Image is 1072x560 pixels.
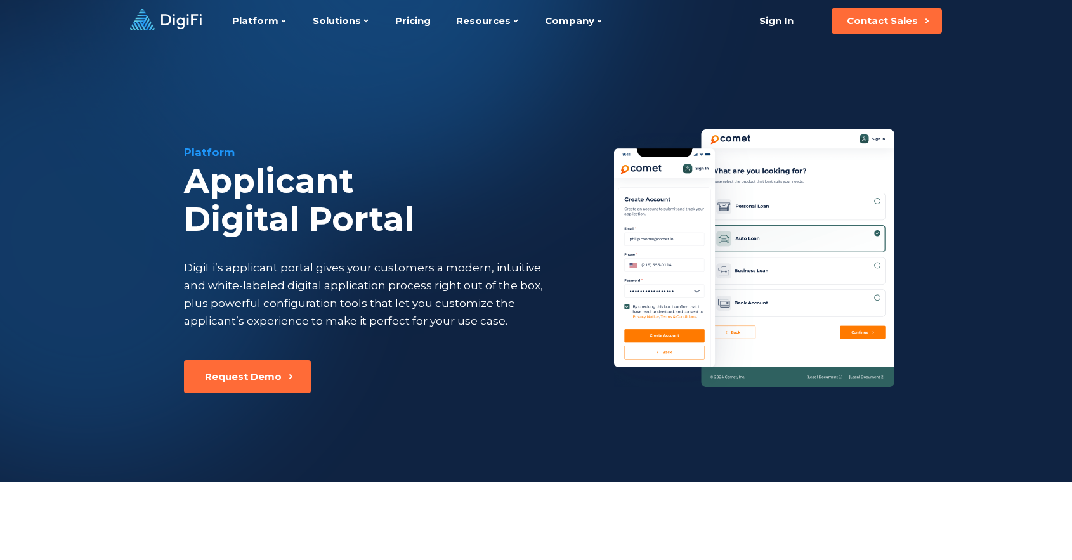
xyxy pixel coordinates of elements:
[184,162,610,238] div: Applicant Digital Portal
[832,8,942,34] button: Contact Sales
[743,8,809,34] a: Sign In
[184,360,311,393] button: Request Demo
[205,370,282,383] div: Request Demo
[847,15,918,27] div: Contact Sales
[184,145,610,160] div: Platform
[184,259,544,330] div: DigiFi’s applicant portal gives your customers a modern, intuitive and white-labeled digital appl...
